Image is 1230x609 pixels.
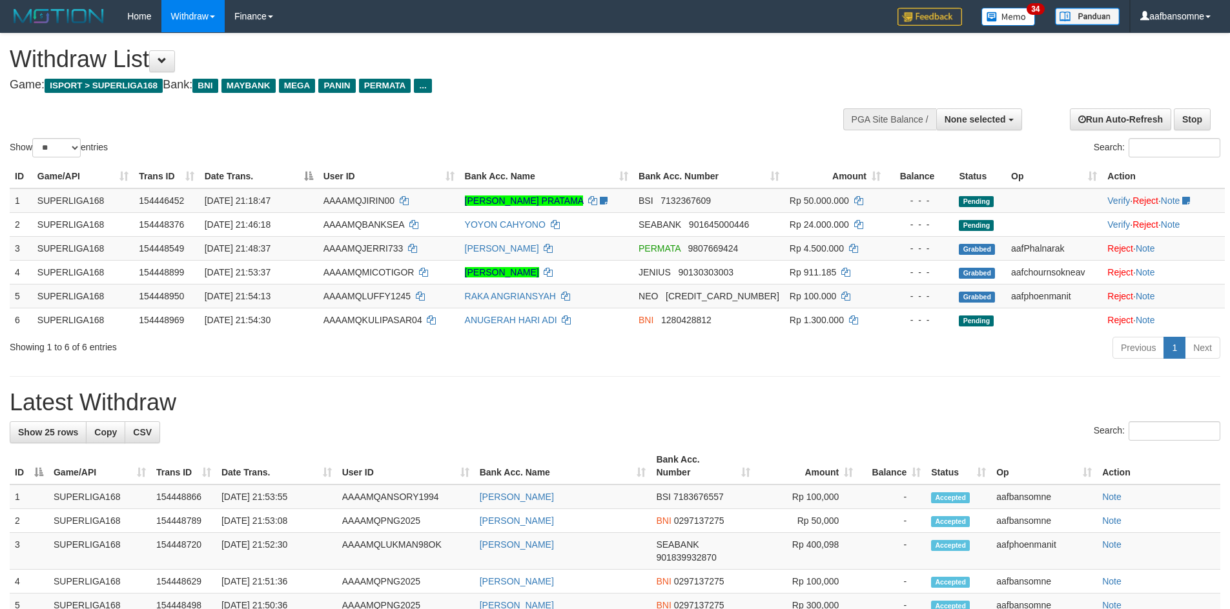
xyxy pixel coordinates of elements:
span: Grabbed [959,292,995,303]
th: Status [954,165,1006,188]
th: Status: activate to sort column ascending [926,448,991,484]
label: Show entries [10,138,108,157]
a: YOYON CAHYONO [465,219,546,230]
a: Note [1136,267,1155,277]
span: PERMATA [359,79,411,93]
a: Note [1161,219,1180,230]
td: AAAAMQPNG2025 [337,570,475,594]
a: Note [1102,515,1122,526]
a: Verify [1107,219,1130,230]
th: Date Trans.: activate to sort column ascending [216,448,337,484]
th: Game/API: activate to sort column ascending [32,165,134,188]
td: 2 [10,509,48,533]
span: AAAAMQLUFFY1245 [323,291,411,301]
span: 154446452 [139,195,184,206]
th: ID [10,165,32,188]
span: Copy 90130303003 to clipboard [679,267,734,277]
span: BNI [656,515,671,526]
td: - [858,570,926,594]
a: [PERSON_NAME] [480,515,554,526]
td: 154448866 [151,484,216,509]
td: [DATE] 21:53:08 [216,509,337,533]
td: aafphoenmanit [1006,284,1102,308]
span: Copy 9807669424 to clipboard [688,243,739,254]
div: PGA Site Balance / [843,108,936,130]
td: Rp 50,000 [755,509,858,533]
div: - - - [891,194,948,207]
a: [PERSON_NAME] [465,243,539,254]
span: NEO [639,291,658,301]
td: - [858,509,926,533]
td: SUPERLIGA168 [32,284,134,308]
span: AAAAMQJERRI733 [323,243,404,254]
span: Rp 4.500.000 [790,243,844,254]
div: - - - [891,314,948,326]
th: User ID: activate to sort column ascending [337,448,475,484]
td: SUPERLIGA168 [48,509,151,533]
input: Search: [1129,138,1220,157]
span: Accepted [931,492,970,503]
div: - - - [891,290,948,303]
span: Copy 1280428812 to clipboard [661,315,712,325]
td: - [858,484,926,509]
td: · [1102,284,1225,308]
a: Note [1102,539,1122,550]
td: SUPERLIGA168 [48,533,151,570]
th: ID: activate to sort column descending [10,448,48,484]
a: RAKA ANGRIANSYAH [465,291,556,301]
td: 154448629 [151,570,216,594]
th: User ID: activate to sort column ascending [318,165,460,188]
span: MEGA [279,79,316,93]
td: 4 [10,260,32,284]
span: Rp 911.185 [790,267,836,277]
span: BSI [656,492,671,502]
span: Copy 7132367609 to clipboard [661,195,711,206]
a: Reject [1107,315,1133,325]
span: BNI [192,79,218,93]
th: Action [1097,448,1220,484]
span: MAYBANK [221,79,276,93]
span: Accepted [931,577,970,588]
th: Bank Acc. Number: activate to sort column ascending [633,165,784,188]
td: · · [1102,212,1225,236]
a: CSV [125,421,160,443]
span: PERMATA [639,243,681,254]
label: Search: [1094,138,1220,157]
span: [DATE] 21:54:13 [205,291,271,301]
span: Rp 50.000.000 [790,195,849,206]
th: Trans ID: activate to sort column ascending [134,165,199,188]
td: 3 [10,236,32,260]
td: 4 [10,570,48,594]
td: [DATE] 21:51:36 [216,570,337,594]
td: 3 [10,533,48,570]
th: Amount: activate to sort column ascending [755,448,858,484]
td: · [1102,308,1225,332]
span: Copy 0297137275 to clipboard [674,515,724,526]
td: AAAAMQANSORY1994 [337,484,475,509]
td: aafPhalnarak [1006,236,1102,260]
td: 1 [10,484,48,509]
span: Accepted [931,516,970,527]
th: Action [1102,165,1225,188]
button: None selected [936,108,1022,130]
span: 154448899 [139,267,184,277]
label: Search: [1094,421,1220,441]
span: Pending [959,220,994,231]
span: Grabbed [959,268,995,279]
th: Op: activate to sort column ascending [991,448,1097,484]
span: Copy 0297137275 to clipboard [674,576,724,586]
span: [DATE] 21:53:37 [205,267,271,277]
img: MOTION_logo.png [10,6,108,26]
span: SEABANK [639,219,681,230]
span: CSV [133,427,152,437]
span: AAAAMQBANKSEA [323,219,404,230]
span: ISPORT > SUPERLIGA168 [45,79,163,93]
a: Reject [1107,267,1133,277]
td: 154448720 [151,533,216,570]
a: Stop [1174,108,1211,130]
span: [DATE] 21:46:18 [205,219,271,230]
td: AAAAMQPNG2025 [337,509,475,533]
td: [DATE] 21:53:55 [216,484,337,509]
span: [DATE] 21:18:47 [205,195,271,206]
a: [PERSON_NAME] [480,576,554,586]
